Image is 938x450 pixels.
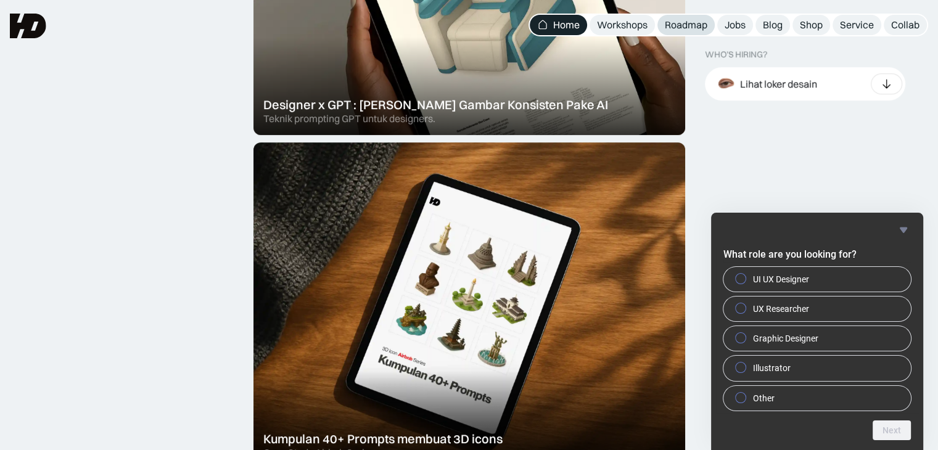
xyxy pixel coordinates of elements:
[597,18,648,31] div: Workshops
[553,18,580,31] div: Home
[884,15,927,35] a: Collab
[891,18,919,31] div: Collab
[723,267,911,411] div: What role are you looking for?
[800,18,823,31] div: Shop
[723,247,911,262] h2: What role are you looking for?
[840,18,874,31] div: Service
[725,18,746,31] div: Jobs
[755,15,790,35] a: Blog
[873,420,911,440] button: Next question
[717,15,753,35] a: Jobs
[763,18,783,31] div: Blog
[896,223,911,237] button: Hide survey
[665,18,707,31] div: Roadmap
[753,273,809,285] span: UI UX Designer
[740,77,817,90] div: Lihat loker desain
[753,332,818,345] span: Graphic Designer
[590,15,655,35] a: Workshops
[657,15,715,35] a: Roadmap
[833,15,881,35] a: Service
[792,15,830,35] a: Shop
[705,49,767,60] div: WHO’S HIRING?
[753,362,791,374] span: Illustrator
[723,223,911,440] div: What role are you looking for?
[753,303,809,315] span: UX Researcher
[530,15,587,35] a: Home
[753,392,775,404] span: Other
